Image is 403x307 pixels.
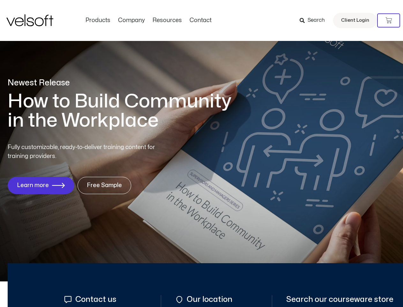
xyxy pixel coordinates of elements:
[8,77,241,89] p: Newest Release
[8,92,241,130] h1: How to Build Community in the Workplace
[17,182,49,189] span: Learn more
[78,177,131,194] a: Free Sample
[8,143,167,161] p: Fully customizable, ready-to-deliver training content for training providers.
[6,14,53,26] img: Velsoft Training Materials
[82,17,114,24] a: ProductsMenu Toggle
[114,17,149,24] a: CompanyMenu Toggle
[87,182,122,189] span: Free Sample
[341,16,369,25] span: Client Login
[8,177,74,194] a: Learn more
[186,17,215,24] a: ContactMenu Toggle
[308,16,325,25] span: Search
[300,15,329,26] a: Search
[74,295,116,304] span: Contact us
[149,17,186,24] a: ResourcesMenu Toggle
[286,295,393,304] span: Search our courseware store
[333,13,377,28] a: Client Login
[185,295,232,304] span: Our location
[82,17,215,24] nav: Menu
